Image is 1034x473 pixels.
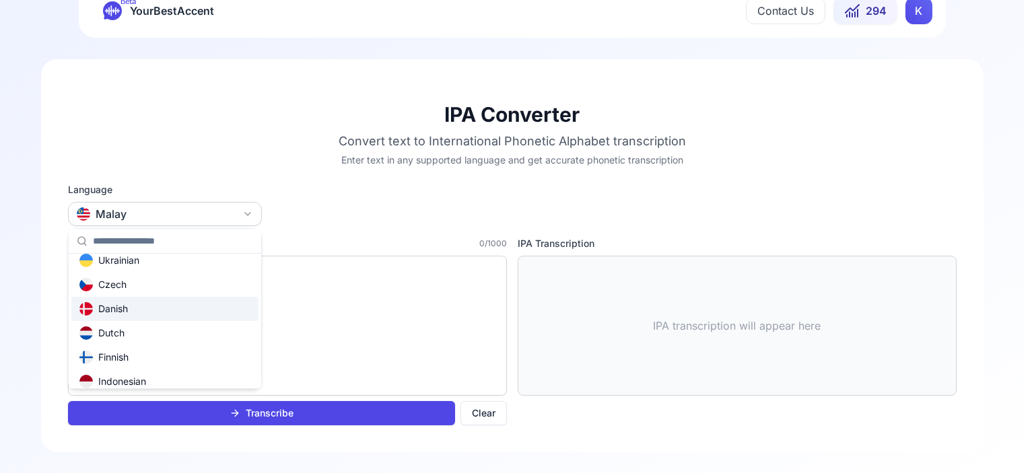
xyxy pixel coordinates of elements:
div: Suggestions [69,254,261,388]
div: Danish [79,302,128,316]
div: Indonesian [79,375,146,388]
img: uk [79,254,93,267]
div: Ukrainian [79,254,139,267]
div: Finnish [79,351,129,364]
img: da [79,302,93,316]
img: fi [79,351,93,364]
img: id [79,375,93,388]
div: Dutch [79,326,125,340]
img: cs [79,278,93,291]
img: nl [79,326,93,340]
div: Czech [79,278,127,291]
